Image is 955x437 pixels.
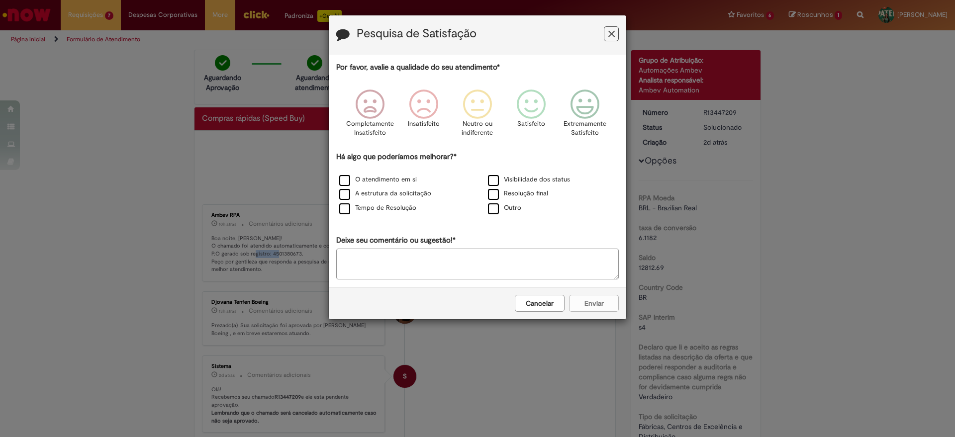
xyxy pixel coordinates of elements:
[488,203,521,213] label: Outro
[564,119,606,138] p: Extremamente Satisfeito
[506,82,557,150] div: Satisfeito
[339,175,417,184] label: O atendimento em si
[517,119,545,129] p: Satisfeito
[460,119,495,138] p: Neutro ou indiferente
[339,189,431,198] label: A estrutura da solicitação
[336,152,619,216] div: Há algo que poderíamos melhorar?*
[398,82,449,150] div: Insatisfeito
[344,82,395,150] div: Completamente Insatisfeito
[452,82,503,150] div: Neutro ou indiferente
[339,203,416,213] label: Tempo de Resolução
[488,189,548,198] label: Resolução final
[336,235,456,246] label: Deixe seu comentário ou sugestão!*
[488,175,570,184] label: Visibilidade dos status
[408,119,440,129] p: Insatisfeito
[346,119,394,138] p: Completamente Insatisfeito
[336,62,500,73] label: Por favor, avalie a qualidade do seu atendimento*
[560,82,610,150] div: Extremamente Satisfeito
[515,295,565,312] button: Cancelar
[357,27,477,40] label: Pesquisa de Satisfação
